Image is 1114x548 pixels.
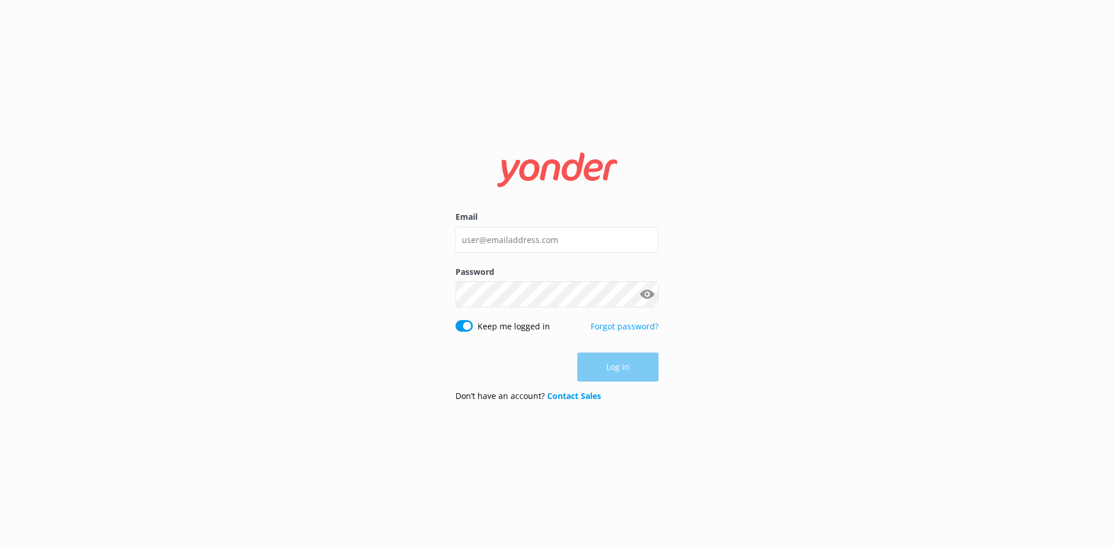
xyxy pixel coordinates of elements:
[478,320,550,333] label: Keep me logged in
[455,211,659,223] label: Email
[591,321,659,332] a: Forgot password?
[455,266,659,278] label: Password
[455,390,601,402] p: Don’t have an account?
[635,283,659,306] button: Show password
[455,227,659,253] input: user@emailaddress.com
[547,390,601,401] a: Contact Sales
